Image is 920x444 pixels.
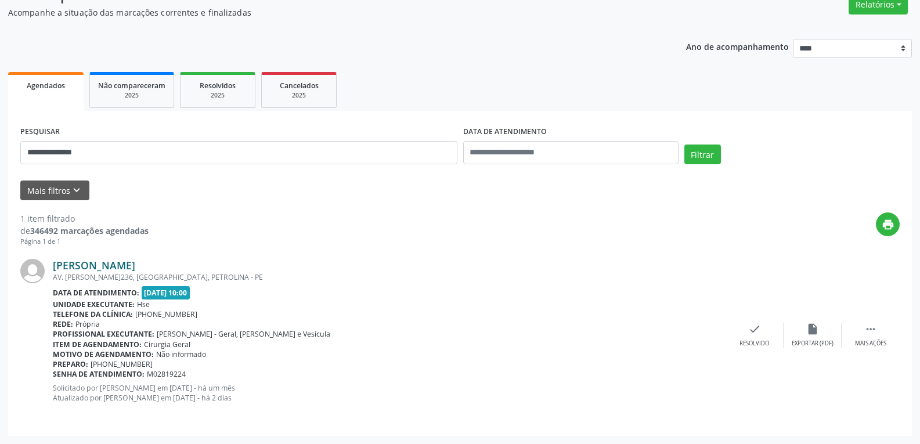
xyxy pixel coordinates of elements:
[53,259,135,272] a: [PERSON_NAME]
[200,81,236,91] span: Resolvidos
[882,218,894,231] i: print
[142,286,190,299] span: [DATE] 10:00
[137,299,150,309] span: Hse
[27,81,65,91] span: Agendados
[75,319,100,329] span: Própria
[20,181,89,201] button: Mais filtroskeyboard_arrow_down
[135,309,197,319] span: [PHONE_NUMBER]
[855,340,886,348] div: Mais ações
[189,91,247,100] div: 2025
[53,383,726,403] p: Solicitado por [PERSON_NAME] em [DATE] - há um mês Atualizado por [PERSON_NAME] em [DATE] - há 2 ...
[8,6,641,19] p: Acompanhe a situação das marcações correntes e finalizadas
[53,299,135,309] b: Unidade executante:
[157,329,330,339] span: [PERSON_NAME] - Geral, [PERSON_NAME] e Vesícula
[864,323,877,335] i: 
[91,359,153,369] span: [PHONE_NUMBER]
[20,225,149,237] div: de
[98,91,165,100] div: 2025
[53,272,726,282] div: AV. [PERSON_NAME]236, [GEOGRAPHIC_DATA], PETROLINA - PE
[70,184,83,197] i: keyboard_arrow_down
[739,340,769,348] div: Resolvido
[20,123,60,141] label: PESQUISAR
[156,349,206,359] span: Não informado
[684,145,721,164] button: Filtrar
[53,359,88,369] b: Preparo:
[53,309,133,319] b: Telefone da clínica:
[20,259,45,283] img: img
[686,39,789,53] p: Ano de acompanhamento
[53,369,145,379] b: Senha de atendimento:
[20,212,149,225] div: 1 item filtrado
[280,81,319,91] span: Cancelados
[144,340,190,349] span: Cirurgia Geral
[98,81,165,91] span: Não compareceram
[748,323,761,335] i: check
[270,91,328,100] div: 2025
[463,123,547,141] label: DATA DE ATENDIMENTO
[30,225,149,236] strong: 346492 marcações agendadas
[53,340,142,349] b: Item de agendamento:
[53,349,154,359] b: Motivo de agendamento:
[53,319,73,329] b: Rede:
[53,288,139,298] b: Data de atendimento:
[20,237,149,247] div: Página 1 de 1
[806,323,819,335] i: insert_drive_file
[792,340,834,348] div: Exportar (PDF)
[876,212,900,236] button: print
[147,369,186,379] span: M02819224
[53,329,154,339] b: Profissional executante:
